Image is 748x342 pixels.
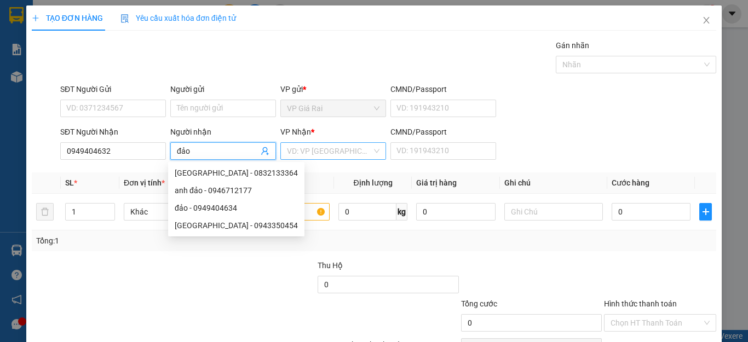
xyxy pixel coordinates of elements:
[261,147,269,155] span: user-add
[124,178,165,187] span: Đơn vị tính
[396,203,407,221] span: kg
[65,178,74,187] span: SL
[691,5,722,36] button: Close
[390,126,496,138] div: CMND/Passport
[604,299,677,308] label: Hình thức thanh toán
[461,299,497,308] span: Tổng cước
[36,203,54,221] button: delete
[170,126,276,138] div: Người nhận
[130,204,216,220] span: Khác
[168,182,304,199] div: anh đảo - 0946712177
[60,83,166,95] div: SĐT Người Gửi
[504,203,603,221] input: Ghi Chú
[416,178,457,187] span: Giá trị hàng
[60,126,166,138] div: SĐT Người Nhận
[612,178,649,187] span: Cước hàng
[63,26,72,35] span: environment
[120,14,129,23] img: icon
[175,167,298,179] div: [GEOGRAPHIC_DATA] - 0832133364
[699,203,712,221] button: plus
[5,24,209,51] li: [STREET_ADDRESS][PERSON_NAME]
[700,207,711,216] span: plus
[32,14,39,22] span: plus
[390,83,496,95] div: CMND/Passport
[168,164,304,182] div: nguyễn hải đảo - 0832133364
[353,178,392,187] span: Định lượng
[175,202,298,214] div: đảo - 0949404634
[287,100,379,117] span: VP Giá Rai
[63,7,118,21] b: TRÍ NHÂN
[556,41,589,50] label: Gán nhãn
[36,235,290,247] div: Tổng: 1
[280,83,386,95] div: VP gửi
[120,14,236,22] span: Yêu cầu xuất hóa đơn điện tử
[168,217,304,234] div: VÕ HẢI ĐẢO - 0943350454
[500,172,607,194] th: Ghi chú
[5,51,209,65] li: 0983 44 7777
[168,199,304,217] div: đảo - 0949404634
[175,184,298,196] div: anh đảo - 0946712177
[175,219,298,231] div: [GEOGRAPHIC_DATA] - 0943350454
[63,54,72,62] span: phone
[318,261,343,270] span: Thu Hộ
[170,83,276,95] div: Người gửi
[416,203,495,221] input: 0
[280,127,311,136] span: VP Nhận
[5,82,112,100] b: GỬI : VP Giá Rai
[32,14,103,22] span: TẠO ĐƠN HÀNG
[702,16,711,25] span: close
